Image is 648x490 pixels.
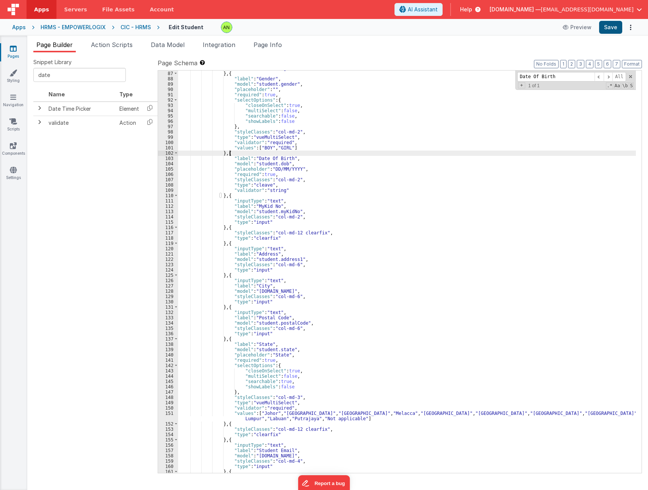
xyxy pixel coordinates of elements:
[158,389,178,395] div: 147
[158,113,178,119] div: 95
[158,209,178,214] div: 113
[586,60,593,68] button: 4
[158,76,178,82] div: 88
[606,82,613,89] span: RegExp Search
[518,82,525,88] span: Toggel Replace mode
[158,156,178,161] div: 103
[158,374,178,379] div: 144
[158,331,178,336] div: 136
[541,6,634,13] span: [EMAIL_ADDRESS][DOMAIN_NAME]
[158,464,178,469] div: 160
[34,6,49,13] span: Apps
[158,182,178,188] div: 108
[158,427,178,432] div: 153
[158,305,178,310] div: 131
[158,135,178,140] div: 99
[158,453,178,459] div: 158
[158,236,178,241] div: 118
[158,310,178,315] div: 132
[158,71,178,76] div: 87
[158,400,178,405] div: 149
[158,326,178,331] div: 135
[203,41,235,49] span: Integration
[158,368,178,374] div: 143
[408,6,438,13] span: AI Assistant
[158,140,178,145] div: 100
[560,60,567,68] button: 1
[604,60,611,68] button: 6
[158,188,178,193] div: 109
[158,214,178,220] div: 114
[158,358,178,363] div: 141
[158,129,178,135] div: 98
[460,6,472,13] span: Help
[621,82,628,89] span: Whole Word Search
[622,60,642,68] button: Format
[116,116,142,130] td: Action
[158,92,178,97] div: 91
[629,82,634,89] span: Search In Selection
[158,124,178,129] div: 97
[254,41,282,49] span: Page Info
[558,21,596,33] button: Preview
[158,177,178,182] div: 107
[33,58,72,66] span: Snippet Library
[91,41,133,49] span: Action Scripts
[158,257,178,262] div: 122
[158,283,178,289] div: 127
[158,342,178,347] div: 138
[158,443,178,448] div: 156
[158,405,178,411] div: 150
[517,72,595,82] input: Search for
[534,60,559,68] button: No Folds
[614,82,621,89] span: CaseSensitive Search
[490,6,642,13] button: [DOMAIN_NAME] — [EMAIL_ADDRESS][DOMAIN_NAME]
[102,6,135,13] span: File Assets
[158,166,178,172] div: 105
[158,220,178,225] div: 115
[158,273,178,278] div: 125
[64,6,87,13] span: Servers
[158,267,178,273] div: 124
[612,72,626,82] span: Alt-Enter
[158,193,178,198] div: 110
[36,41,73,49] span: Page Builder
[45,102,116,116] td: Date Time Picker
[599,21,622,34] button: Save
[116,102,142,116] td: Element
[158,320,178,326] div: 134
[158,299,178,305] div: 130
[525,83,543,88] span: 1 of 1
[158,278,178,283] div: 126
[158,161,178,166] div: 104
[595,60,602,68] button: 5
[45,116,116,130] td: validate
[158,108,178,113] div: 94
[158,251,178,257] div: 121
[119,91,133,97] span: Type
[49,91,65,97] span: Name
[158,145,178,151] div: 101
[158,411,178,421] div: 151
[158,363,178,368] div: 142
[41,24,106,31] div: HRMS - EMPOWERLOGIX
[158,294,178,299] div: 129
[158,246,178,251] div: 120
[613,60,620,68] button: 7
[158,119,178,124] div: 96
[169,24,203,30] h4: Edit Student
[158,230,178,236] div: 117
[568,60,575,68] button: 2
[158,58,197,68] span: Page Schema
[158,97,178,103] div: 92
[221,22,232,33] img: 1ed2b4006576416bae4b007ab5b07290
[158,315,178,320] div: 133
[158,421,178,427] div: 152
[158,432,178,437] div: 154
[158,172,178,177] div: 106
[158,103,178,108] div: 93
[158,198,178,204] div: 111
[158,225,178,230] div: 116
[121,24,151,31] div: CIC - HRMS
[394,3,443,16] button: AI Assistant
